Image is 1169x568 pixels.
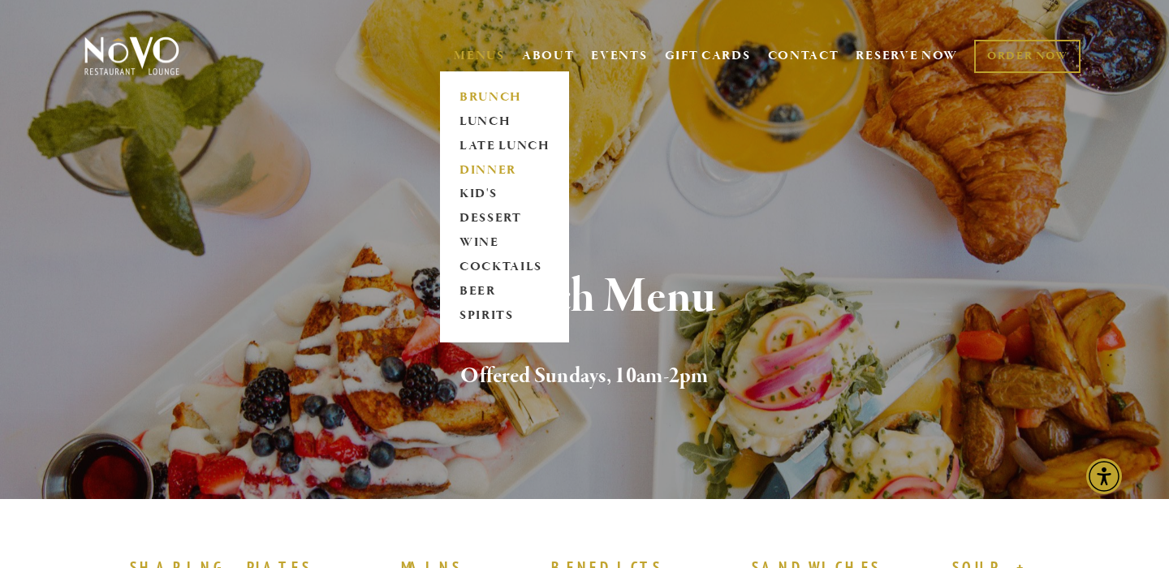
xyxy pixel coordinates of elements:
[522,48,575,64] a: ABOUT
[454,280,555,304] a: BEER
[454,85,555,110] a: BRUNCH
[665,41,751,71] a: GIFT CARDS
[454,48,505,64] a: MENUS
[591,48,647,64] a: EVENTS
[454,134,555,158] a: LATE LUNCH
[111,359,1058,394] h2: Offered Sundays, 10am-2pm
[454,207,555,231] a: DESSERT
[454,183,555,207] a: KID'S
[454,110,555,134] a: LUNCH
[1086,458,1122,494] div: Accessibility Menu
[454,256,555,280] a: COCKTAILS
[768,41,839,71] a: CONTACT
[974,40,1081,73] a: ORDER NOW
[454,304,555,329] a: SPIRITS
[856,41,958,71] a: RESERVE NOW
[454,158,555,183] a: DINNER
[81,36,183,76] img: Novo Restaurant &amp; Lounge
[454,231,555,256] a: WINE
[111,271,1058,324] h1: Brunch Menu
